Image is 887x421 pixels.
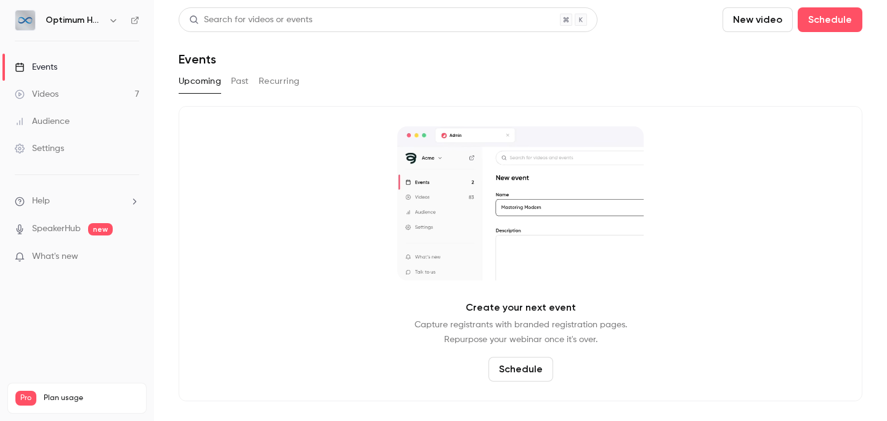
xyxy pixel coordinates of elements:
span: Pro [15,391,36,406]
span: new [88,223,113,235]
h1: Events [179,52,216,67]
div: Audience [15,115,70,128]
button: Schedule [798,7,862,32]
button: Schedule [488,357,553,382]
div: Settings [15,142,64,155]
span: What's new [32,250,78,263]
iframe: Noticeable Trigger [124,251,139,263]
button: New video [723,7,793,32]
p: Create your next event [466,300,576,315]
span: Plan usage [44,393,139,403]
li: help-dropdown-opener [15,195,139,208]
span: Help [32,195,50,208]
button: Recurring [259,72,300,91]
h6: Optimum Healthcare IT [46,14,103,27]
div: Events [15,61,57,73]
button: Upcoming [179,72,221,91]
p: Capture registrants with branded registration pages. Repurpose your webinar once it's over. [415,317,627,347]
button: Past [231,72,249,91]
div: Videos [15,88,59,100]
a: SpeakerHub [32,223,81,235]
div: Search for videos or events [189,14,312,27]
img: Optimum Healthcare IT [15,10,35,30]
